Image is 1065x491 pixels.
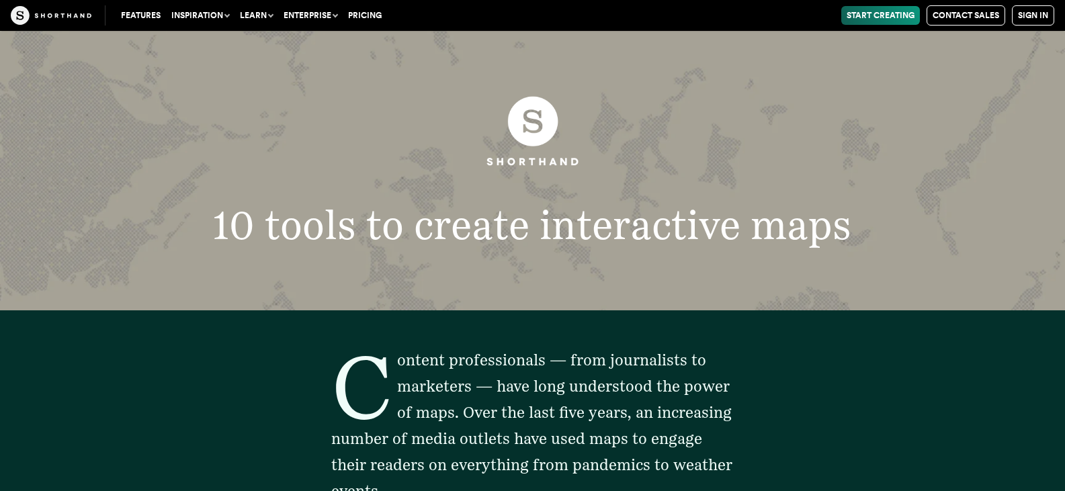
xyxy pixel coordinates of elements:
[152,205,913,245] h1: 10 tools to create interactive maps
[235,6,278,25] button: Learn
[927,5,1005,26] a: Contact Sales
[11,6,91,25] img: The Craft
[278,6,343,25] button: Enterprise
[1012,5,1054,26] a: Sign in
[166,6,235,25] button: Inspiration
[343,6,387,25] a: Pricing
[116,6,166,25] a: Features
[841,6,920,25] a: Start Creating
